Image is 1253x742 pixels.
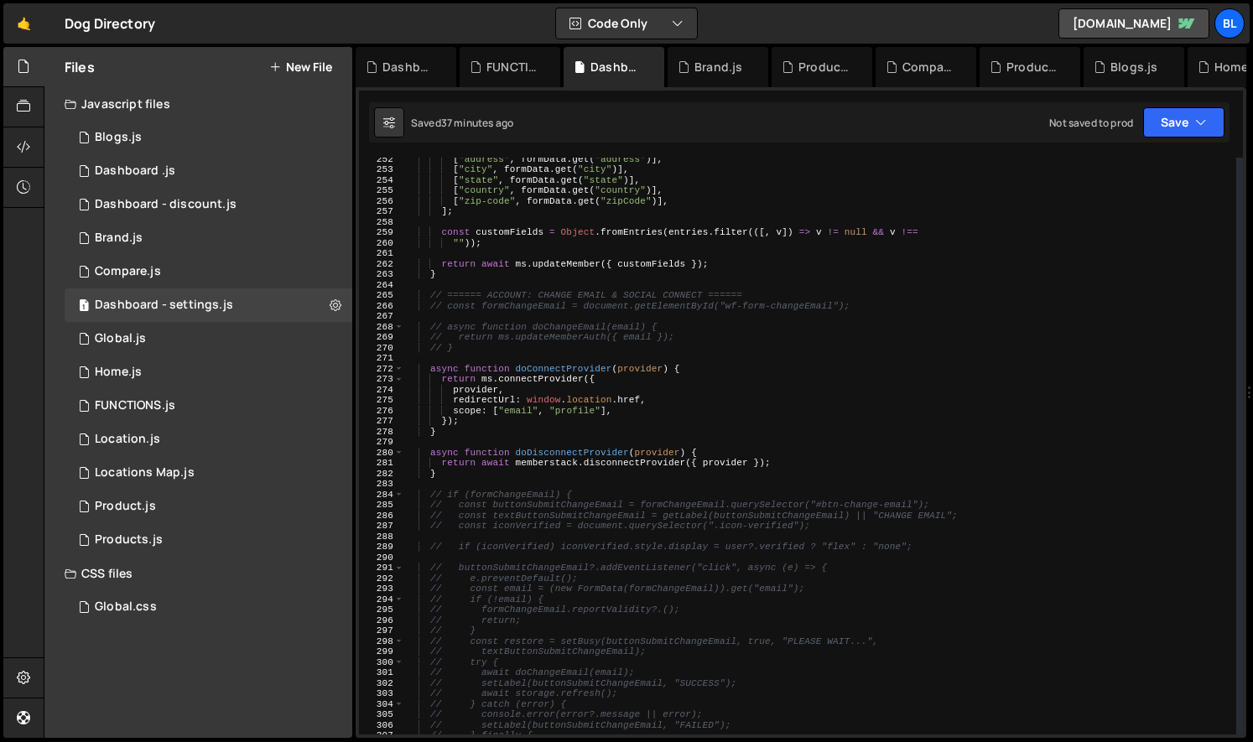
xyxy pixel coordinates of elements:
[359,469,404,480] div: 282
[359,164,404,175] div: 253
[65,490,352,523] div: 16220/44393.js
[902,59,956,75] div: Compare.js
[359,636,404,647] div: 298
[95,231,143,246] div: Brand.js
[359,185,404,196] div: 255
[359,374,404,385] div: 273
[441,116,513,130] div: 37 minutes ago
[65,523,352,557] div: 16220/44324.js
[359,448,404,459] div: 280
[359,657,404,668] div: 300
[359,395,404,406] div: 275
[44,557,352,590] div: CSS files
[95,499,156,514] div: Product.js
[359,625,404,636] div: 297
[359,490,404,501] div: 284
[359,301,404,312] div: 266
[65,58,95,76] h2: Files
[65,389,352,423] div: 16220/44477.js
[359,532,404,542] div: 288
[359,353,404,364] div: 271
[44,87,352,121] div: Javascript files
[65,423,352,456] : 16220/43679.js
[65,221,352,255] div: 16220/44394.js
[359,699,404,710] div: 304
[95,532,163,547] div: Products.js
[359,720,404,731] div: 306
[65,188,352,221] div: 16220/46573.js
[359,594,404,605] div: 294
[359,416,404,427] div: 277
[359,427,404,438] div: 278
[65,355,352,389] div: 16220/44319.js
[65,590,352,624] div: 16220/43682.css
[359,573,404,584] div: 292
[1006,59,1060,75] div: Products.js
[65,154,352,188] div: 16220/46559.js
[359,500,404,511] div: 285
[359,269,404,280] div: 263
[359,196,404,207] div: 256
[359,364,404,375] div: 272
[359,343,404,354] div: 270
[359,248,404,259] div: 261
[359,615,404,626] div: 296
[359,154,404,165] div: 252
[359,458,404,469] div: 281
[411,116,513,130] div: Saved
[95,197,237,212] div: Dashboard - discount.js
[3,3,44,44] a: 🤙
[359,709,404,720] div: 305
[95,163,175,179] div: Dashboard .js
[694,59,742,75] div: Brand.js
[359,332,404,343] div: 269
[359,479,404,490] div: 283
[359,322,404,333] div: 268
[359,311,404,322] div: 267
[359,646,404,657] div: 299
[798,59,852,75] div: Product.js
[359,553,404,563] div: 290
[359,584,404,594] div: 293
[95,298,233,313] div: Dashboard - settings.js
[556,8,697,39] button: Code Only
[359,385,404,396] div: 274
[95,365,142,380] div: Home.js
[359,206,404,217] div: 257
[359,730,404,741] div: 307
[486,59,540,75] div: FUNCTIONS.js
[95,398,175,413] div: FUNCTIONS.js
[1214,8,1245,39] a: Bl
[359,437,404,448] div: 279
[359,604,404,615] div: 295
[359,238,404,249] div: 260
[382,59,436,75] div: Dashboard .js
[65,288,352,322] div: 16220/44476.js
[359,511,404,521] div: 286
[359,563,404,573] div: 291
[1049,116,1133,130] div: Not saved to prod
[1110,59,1157,75] div: Blogs.js
[95,432,160,447] div: Location.js
[359,406,404,417] div: 276
[65,456,352,490] div: 16220/43680.js
[359,521,404,532] div: 287
[359,280,404,291] div: 264
[65,255,352,288] div: 16220/44328.js
[359,678,404,689] div: 302
[590,59,644,75] div: Dashboard - settings.js
[65,322,352,355] div: 16220/43681.js
[359,175,404,186] div: 254
[359,227,404,238] div: 259
[95,331,146,346] div: Global.js
[65,13,155,34] div: Dog Directory
[359,217,404,228] div: 258
[359,290,404,301] div: 265
[1058,8,1209,39] a: [DOMAIN_NAME]
[1143,107,1224,138] button: Save
[95,465,195,480] div: Locations Map.js
[359,542,404,553] div: 289
[359,667,404,678] div: 301
[95,599,157,615] div: Global.css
